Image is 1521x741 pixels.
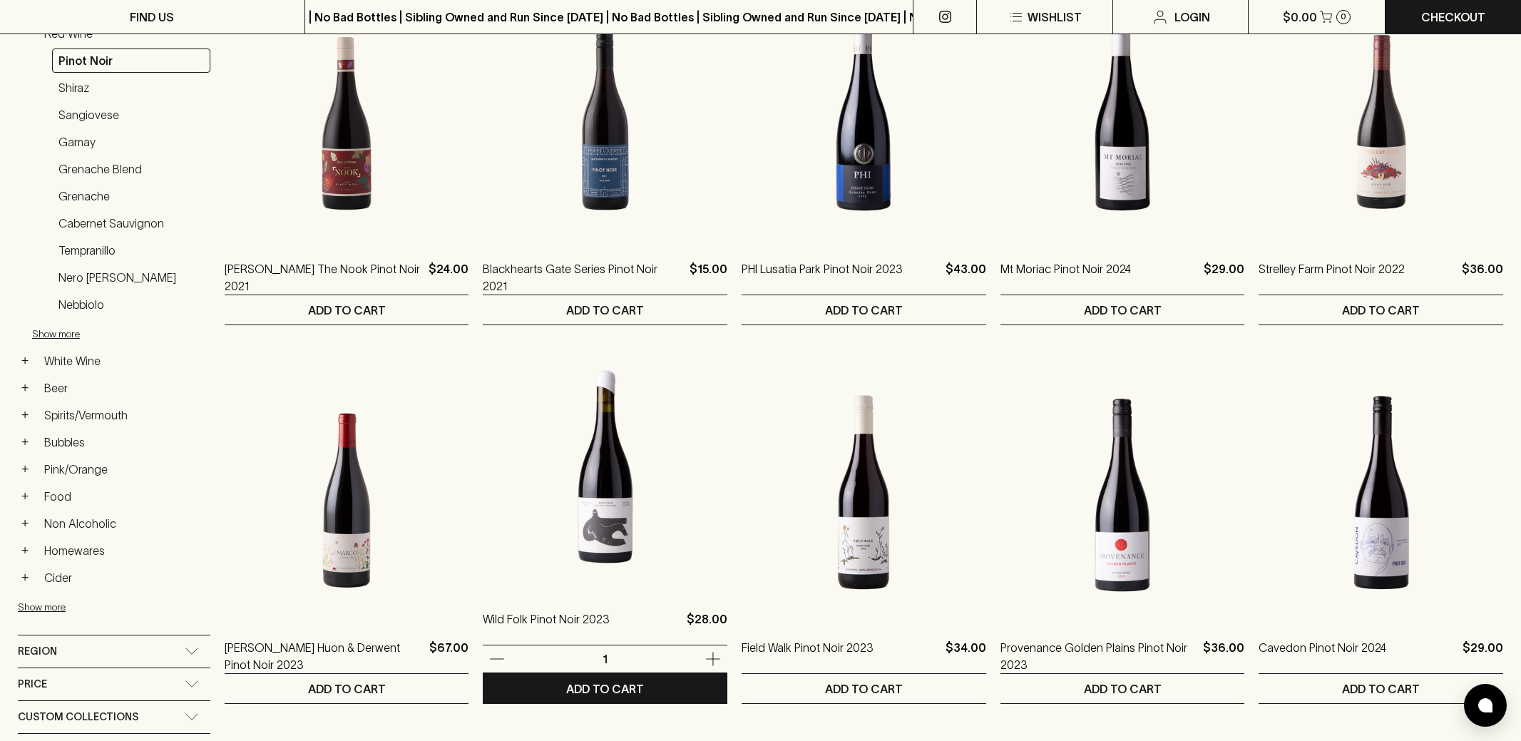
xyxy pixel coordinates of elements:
[1259,295,1503,324] button: ADD TO CART
[308,302,386,319] p: ADD TO CART
[52,265,210,290] a: Nero [PERSON_NAME]
[1259,674,1503,703] button: ADD TO CART
[483,260,684,295] a: Blackhearts Gate Series Pinot Noir 2021
[1204,260,1244,295] p: $29.00
[18,643,57,660] span: Region
[38,376,210,400] a: Beer
[1421,9,1485,26] p: Checkout
[52,238,210,262] a: Tempranillo
[1462,260,1503,295] p: $36.00
[38,430,210,454] a: Bubbles
[566,680,644,697] p: ADD TO CART
[32,320,219,349] button: Show more
[1342,680,1420,697] p: ADD TO CART
[38,457,210,481] a: Pink/Orange
[825,302,903,319] p: ADD TO CART
[18,408,32,422] button: +
[18,381,32,395] button: +
[483,295,727,324] button: ADD TO CART
[1000,674,1245,703] button: ADD TO CART
[18,571,32,585] button: +
[1342,302,1420,319] p: ADD TO CART
[429,639,468,673] p: $67.00
[52,48,210,73] a: Pinot Noir
[52,103,210,127] a: Sangiovese
[38,484,210,509] a: Food
[18,635,210,668] div: Region
[742,295,986,324] button: ADD TO CART
[52,211,210,235] a: Cabernet Sauvignon
[1084,302,1162,319] p: ADD TO CART
[1463,639,1503,673] p: $29.00
[18,462,32,476] button: +
[38,511,210,536] a: Non Alcoholic
[1203,639,1244,673] p: $36.00
[483,674,727,703] button: ADD TO CART
[742,260,903,295] a: PHI Lusatia Park Pinot Noir 2023
[18,701,210,733] div: Custom Collections
[18,516,32,531] button: +
[1028,9,1082,26] p: Wishlist
[1283,9,1317,26] p: $0.00
[566,302,644,319] p: ADD TO CART
[1000,295,1245,324] button: ADD TO CART
[38,403,210,427] a: Spirits/Vermouth
[52,292,210,317] a: Nebbiolo
[38,349,210,373] a: White Wine
[1000,260,1131,295] a: Mt Moriac Pinot Noir 2024
[38,538,210,563] a: Homewares
[687,610,727,645] p: $28.00
[52,130,210,154] a: Gamay
[225,260,424,295] a: [PERSON_NAME] The Nook Pinot Noir 2021
[52,76,210,100] a: Shiraz
[18,354,32,368] button: +
[18,543,32,558] button: +
[946,260,986,295] p: $43.00
[18,26,32,41] button: −
[1174,9,1210,26] p: Login
[1259,639,1386,673] a: Cavedon Pinot Noir 2024
[52,184,210,208] a: Grenache
[690,260,727,295] p: $15.00
[18,435,32,449] button: +
[742,368,986,618] img: Field Walk Pinot Noir 2023
[742,639,874,673] a: Field Walk Pinot Noir 2023
[1478,698,1492,712] img: bubble-icon
[52,157,210,181] a: Grenache Blend
[588,651,623,667] p: 1
[225,674,469,703] button: ADD TO CART
[946,639,986,673] p: $34.00
[225,295,469,324] button: ADD TO CART
[18,668,210,700] div: Price
[483,610,610,645] a: Wild Folk Pinot Noir 2023
[18,489,32,504] button: +
[1084,680,1162,697] p: ADD TO CART
[742,674,986,703] button: ADD TO CART
[18,675,47,693] span: Price
[1000,639,1198,673] a: Provenance Golden Plains Pinot Noir 2023
[38,566,210,590] a: Cider
[1259,368,1503,618] img: Cavedon Pinot Noir 2024
[1341,13,1346,21] p: 0
[1259,260,1405,295] a: Strelley Farm Pinot Noir 2022
[18,593,205,622] button: Show more
[308,680,386,697] p: ADD TO CART
[18,708,138,726] span: Custom Collections
[825,680,903,697] p: ADD TO CART
[429,260,468,295] p: $24.00
[1000,368,1245,618] img: Provenance Golden Plains Pinot Noir 2023
[225,639,424,673] a: [PERSON_NAME] Huon & Derwent Pinot Noir 2023
[483,339,727,589] img: Wild Folk Pinot Noir 2023
[130,9,174,26] p: FIND US
[225,368,469,618] img: Marco Lubiana Huon & Derwent Pinot Noir 2023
